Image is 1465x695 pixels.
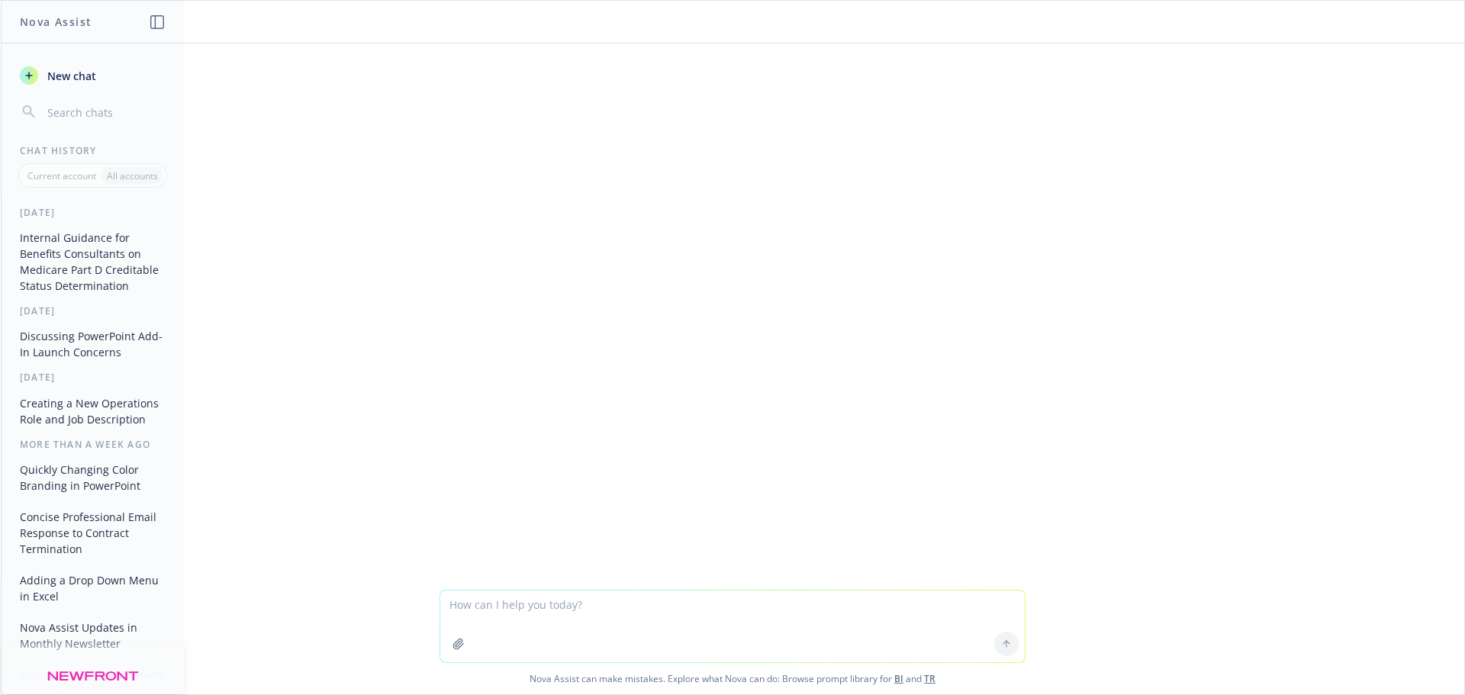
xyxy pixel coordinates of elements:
button: Discussing PowerPoint Add-In Launch Concerns [14,323,172,365]
h1: Nova Assist [20,14,92,30]
button: Creating a New Operations Role and Job Description [14,391,172,432]
a: TR [924,672,935,685]
button: Internal Guidance for Benefits Consultants on Medicare Part D Creditable Status Determination [14,225,172,298]
div: Chat History [2,144,184,157]
input: Search chats [44,101,166,123]
div: [DATE] [2,304,184,317]
span: New chat [44,68,96,84]
div: [DATE] [2,206,184,219]
button: Quickly Changing Color Branding in PowerPoint [14,457,172,498]
button: Concise Professional Email Response to Contract Termination [14,504,172,561]
a: BI [894,672,903,685]
button: New chat [14,62,172,89]
p: All accounts [107,169,158,182]
span: Nova Assist can make mistakes. Explore what Nova can do: Browse prompt library for and [7,663,1458,694]
button: Nova Assist Updates in Monthly Newsletter [14,615,172,656]
p: Current account [27,169,96,182]
div: [DATE] [2,371,184,384]
button: Adding a Drop Down Menu in Excel [14,568,172,609]
div: More than a week ago [2,438,184,451]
